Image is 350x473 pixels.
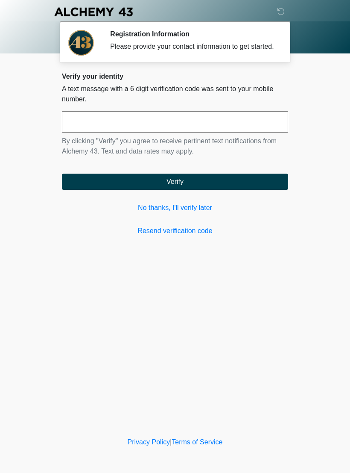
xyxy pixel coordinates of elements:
[68,30,94,56] img: Agent Avatar
[62,203,288,213] a: No thanks, I'll verify later
[128,438,170,446] a: Privacy Policy
[62,84,288,104] p: A text message with a 6 digit verification code was sent to your mobile number.
[62,72,288,80] h2: Verify your identity
[62,174,288,190] button: Verify
[110,41,275,52] div: Please provide your contact information to get started.
[110,30,275,38] h2: Registration Information
[62,226,288,236] a: Resend verification code
[172,438,222,446] a: Terms of Service
[170,438,172,446] a: |
[62,136,288,157] p: By clicking "Verify" you agree to receive pertinent text notifications from Alchemy 43. Text and ...
[53,6,134,17] img: Alchemy 43 Logo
